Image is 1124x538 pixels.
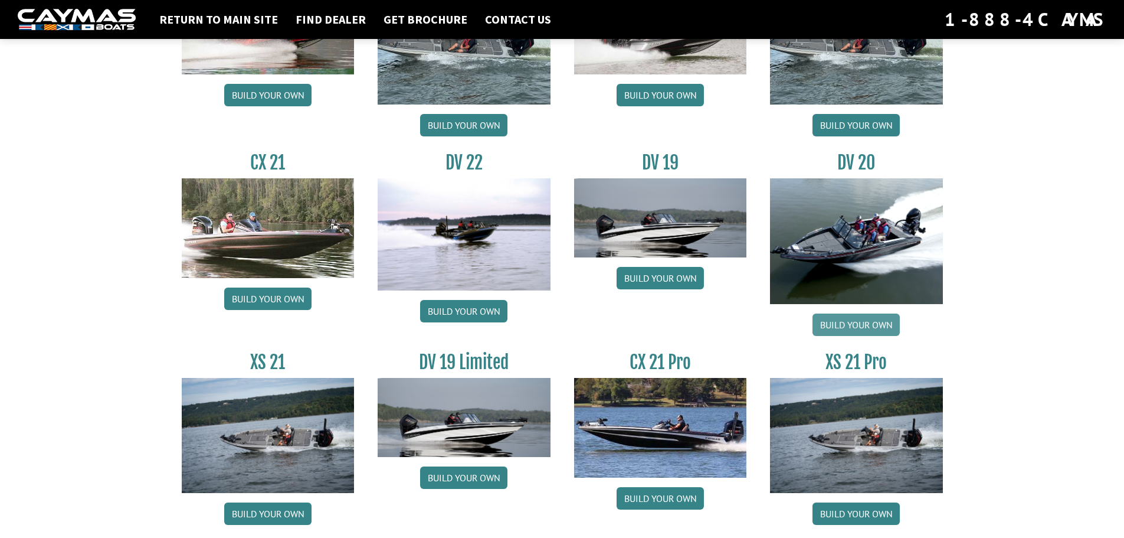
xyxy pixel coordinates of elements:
[182,351,355,373] h3: XS 21
[182,178,355,278] img: CX21_thumb.jpg
[479,12,557,27] a: Contact Us
[812,503,900,525] a: Build your own
[18,9,136,31] img: white-logo-c9c8dbefe5ff5ceceb0f0178aa75bf4bb51f6bca0971e226c86eb53dfe498488.png
[770,351,943,373] h3: XS 21 Pro
[378,351,550,373] h3: DV 19 Limited
[420,467,507,489] a: Build your own
[574,178,747,257] img: dv-19-ban_from_website_for_caymas_connect.png
[153,12,284,27] a: Return to main site
[574,378,747,477] img: CX-21Pro_thumbnail.jpg
[574,351,747,373] h3: CX 21 Pro
[378,12,473,27] a: Get Brochure
[945,6,1106,32] div: 1-888-4CAYMAS
[224,288,312,310] a: Build your own
[812,314,900,336] a: Build your own
[812,114,900,136] a: Build your own
[770,378,943,493] img: XS_21_thumbnail.jpg
[182,378,355,493] img: XS_21_thumbnail.jpg
[574,152,747,174] h3: DV 19
[290,12,372,27] a: Find Dealer
[420,300,507,322] a: Build your own
[378,378,550,457] img: dv-19-ban_from_website_for_caymas_connect.png
[617,487,704,510] a: Build your own
[378,152,550,174] h3: DV 22
[617,84,704,106] a: Build your own
[770,178,943,304] img: DV_20_from_website_for_caymas_connect.png
[378,178,550,291] img: DV22_original_motor_cropped_for_caymas_connect.jpg
[182,152,355,174] h3: CX 21
[420,114,507,136] a: Build your own
[224,503,312,525] a: Build your own
[224,84,312,106] a: Build your own
[617,267,704,289] a: Build your own
[770,152,943,174] h3: DV 20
